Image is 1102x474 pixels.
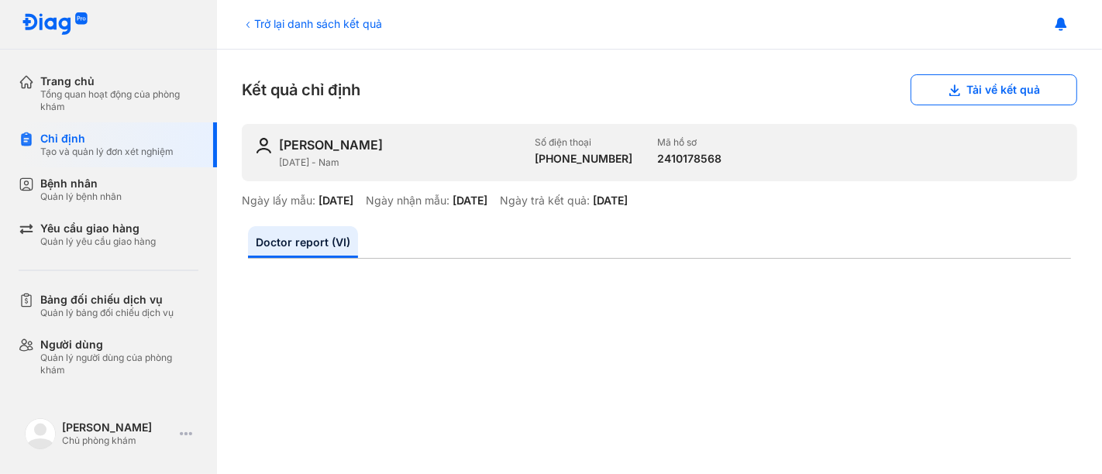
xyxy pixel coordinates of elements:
[535,136,632,149] div: Số điện thoại
[40,293,174,307] div: Bảng đối chiếu dịch vụ
[242,194,315,208] div: Ngày lấy mẫu:
[242,15,382,32] div: Trở lại danh sách kết quả
[657,136,721,149] div: Mã hồ sơ
[40,191,122,203] div: Quản lý bệnh nhân
[40,132,174,146] div: Chỉ định
[242,74,1077,105] div: Kết quả chỉ định
[40,352,198,376] div: Quản lý người dùng của phòng khám
[40,88,198,113] div: Tổng quan hoạt động của phòng khám
[254,136,273,155] img: user-icon
[40,235,156,248] div: Quản lý yêu cầu giao hàng
[62,434,174,447] div: Chủ phòng khám
[40,307,174,319] div: Quản lý bảng đối chiếu dịch vụ
[535,152,632,166] div: [PHONE_NUMBER]
[500,194,590,208] div: Ngày trả kết quả:
[40,338,198,352] div: Người dùng
[657,152,721,166] div: 2410178568
[22,12,88,36] img: logo
[40,146,174,158] div: Tạo và quản lý đơn xét nghiệm
[40,177,122,191] div: Bệnh nhân
[453,194,487,208] div: [DATE]
[40,222,156,235] div: Yêu cầu giao hàng
[248,226,358,258] a: Doctor report (VI)
[319,194,353,208] div: [DATE]
[911,74,1077,105] button: Tải về kết quả
[62,421,174,434] div: [PERSON_NAME]
[593,194,628,208] div: [DATE]
[279,156,522,169] div: [DATE] - Nam
[279,136,383,153] div: [PERSON_NAME]
[25,418,56,449] img: logo
[366,194,449,208] div: Ngày nhận mẫu:
[40,74,198,88] div: Trang chủ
